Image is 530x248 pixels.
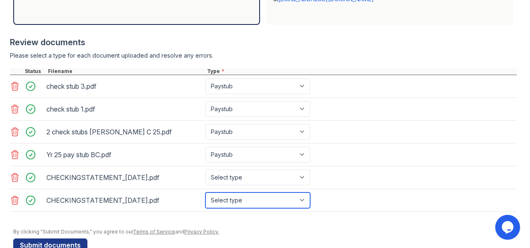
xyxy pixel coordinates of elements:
a: Terms of Service [133,229,175,235]
div: 2 check stubs [PERSON_NAME] C 25.pdf [46,125,202,139]
div: Yr 25 pay stub BC.pdf [46,148,202,161]
div: CHECKINGSTATEMENT_[DATE].pdf [46,171,202,184]
div: Please select a type for each document uploaded and resolve any errors. [10,51,517,60]
div: CHECKINGSTATEMENT_[DATE].pdf [46,194,202,207]
div: check stub 3.pdf [46,80,202,93]
div: Filename [46,68,205,75]
div: Type [205,68,517,75]
div: check stub 1.pdf [46,102,202,116]
div: Review documents [10,36,517,48]
div: Status [23,68,46,75]
div: By clicking "Submit Documents," you agree to our and [13,229,517,235]
iframe: chat widget [495,215,522,240]
a: Privacy Policy. [184,229,219,235]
